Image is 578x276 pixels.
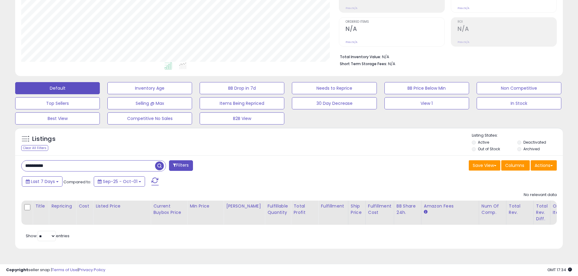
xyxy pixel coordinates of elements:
div: Repricing [51,203,73,209]
div: No relevant data [524,192,557,198]
span: Last 7 Days [31,178,55,185]
label: Active [478,140,489,145]
button: Competitive No Sales [107,112,192,125]
div: Fulfillment [321,203,345,209]
div: Cost [79,203,90,209]
div: BB Share 24h. [397,203,419,216]
label: Deactivated [523,140,546,145]
div: Fulfillment Cost [368,203,391,216]
span: ROI [458,20,556,24]
div: Min Price [190,203,221,209]
div: Total Profit [293,203,316,216]
b: Total Inventory Value: [340,54,381,59]
div: Title [35,203,46,209]
small: Prev: N/A [346,6,357,10]
label: Archived [523,146,540,151]
span: Show: entries [26,233,69,239]
div: Current Buybox Price [153,203,184,216]
div: Ship Price [351,203,363,216]
button: View 1 [384,97,469,109]
h5: Listings [32,135,56,143]
div: Listed Price [96,203,148,209]
label: Out of Stock [478,146,500,151]
small: Prev: N/A [458,6,469,10]
small: Prev: N/A [346,40,357,44]
p: Listing States: [472,133,563,138]
span: N/A [388,61,395,67]
button: Save View [469,160,500,171]
button: In Stock [477,97,561,109]
a: Privacy Policy [79,267,105,273]
button: Items Being Repriced [200,97,284,109]
li: N/A [340,53,552,60]
div: Amazon Fees [424,203,476,209]
h2: N/A [346,25,444,34]
button: 30 Day Decrease [292,97,377,109]
span: Compared to: [63,179,91,185]
a: Terms of Use [52,267,78,273]
h2: N/A [458,25,556,34]
span: Sep-25 - Oct-01 [103,178,137,185]
button: Filters [169,160,193,171]
button: BB Drop in 7d [200,82,284,94]
span: 2025-10-14 17:34 GMT [547,267,572,273]
div: seller snap | | [6,267,105,273]
div: Clear All Filters [21,145,48,151]
button: Non Competitive [477,82,561,94]
button: Sep-25 - Oct-01 [94,176,145,187]
button: Needs to Reprice [292,82,377,94]
button: Inventory Age [107,82,192,94]
button: Columns [501,160,530,171]
button: Last 7 Days [22,176,63,187]
small: Amazon Fees. [424,209,428,215]
b: Short Term Storage Fees: [340,61,387,66]
div: Ordered Items [553,203,575,216]
button: Top Sellers [15,97,100,109]
div: [PERSON_NAME] [226,203,262,209]
button: Default [15,82,100,94]
div: Num of Comp. [482,203,504,216]
small: Prev: N/A [458,40,469,44]
strong: Copyright [6,267,28,273]
button: B2B View [200,112,284,125]
button: Best View [15,112,100,125]
div: Total Rev. Diff. [536,203,548,222]
button: Selling @ Max [107,97,192,109]
div: Total Rev. [509,203,531,216]
button: Actions [531,160,557,171]
div: Fulfillable Quantity [267,203,288,216]
span: Columns [505,162,524,168]
span: Ordered Items [346,20,444,24]
button: BB Price Below Min [384,82,469,94]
